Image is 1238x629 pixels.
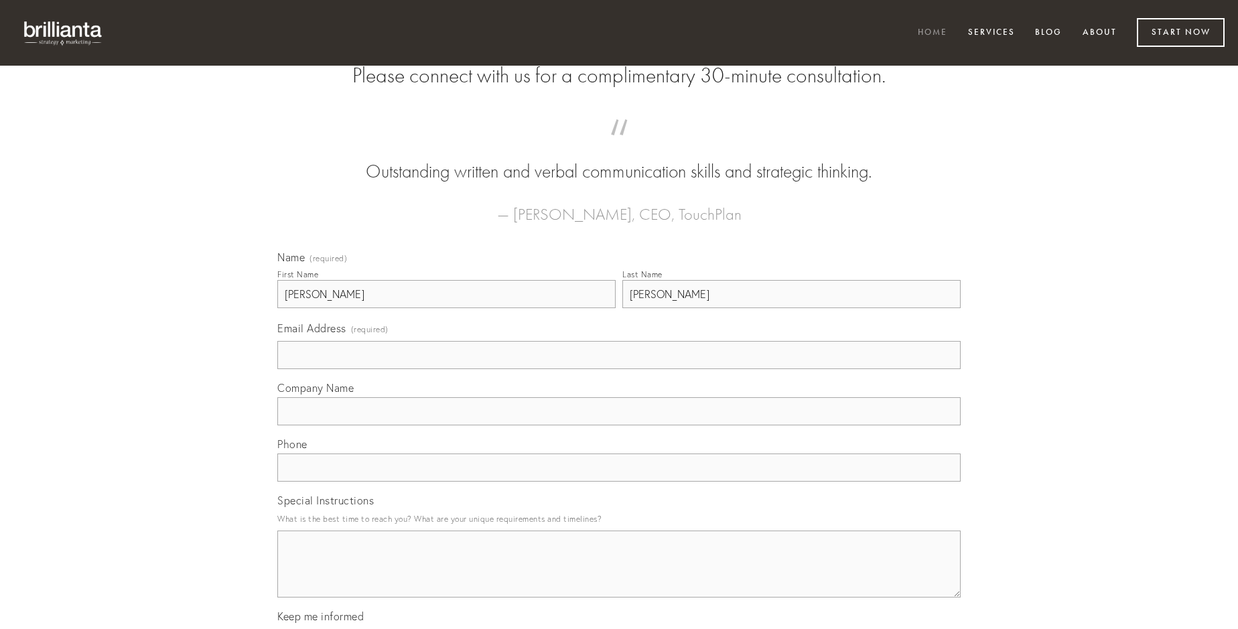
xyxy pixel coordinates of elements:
[13,13,114,52] img: brillianta - research, strategy, marketing
[277,494,374,507] span: Special Instructions
[1026,22,1071,44] a: Blog
[299,133,939,159] span: “
[622,269,663,279] div: Last Name
[299,185,939,228] figcaption: — [PERSON_NAME], CEO, TouchPlan
[277,63,961,88] h2: Please connect with us for a complimentary 30-minute consultation.
[1074,22,1125,44] a: About
[277,322,346,335] span: Email Address
[277,510,961,528] p: What is the best time to reach you? What are your unique requirements and timelines?
[959,22,1024,44] a: Services
[277,437,307,451] span: Phone
[309,255,347,263] span: (required)
[909,22,956,44] a: Home
[277,251,305,264] span: Name
[277,269,318,279] div: First Name
[1137,18,1225,47] a: Start Now
[277,381,354,395] span: Company Name
[277,610,364,623] span: Keep me informed
[299,133,939,185] blockquote: Outstanding written and verbal communication skills and strategic thinking.
[351,320,389,338] span: (required)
